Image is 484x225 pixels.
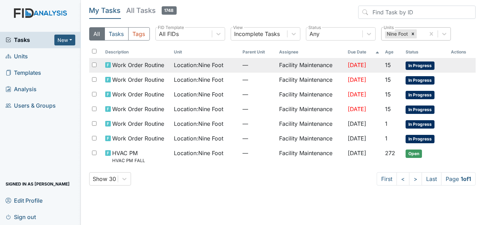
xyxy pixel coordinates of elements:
a: > [409,172,422,186]
td: Facility Maintenance [276,102,345,117]
span: Work Order Routine [112,134,164,143]
span: 15 [385,76,391,83]
span: — [243,105,274,113]
span: 1 [385,120,387,127]
span: Location : Nine Foot [174,119,223,128]
span: 15 [385,106,391,112]
span: In Progress [406,106,435,114]
span: Templates [6,67,41,78]
span: 272 [385,150,395,157]
span: 1 [385,135,387,142]
span: 15 [385,91,391,98]
span: Sign out [6,211,36,222]
td: Facility Maintenance [276,73,345,87]
nav: task-pagination [377,172,476,186]
h5: My Tasks [89,6,121,15]
div: Any [310,30,320,38]
button: All [89,27,105,41]
strong: 1 of 1 [461,175,471,182]
input: Toggle All Rows Selected [92,49,97,53]
span: Location : Nine Foot [174,75,223,84]
span: Work Order Routine [112,105,164,113]
span: 15 [385,61,391,68]
span: In Progress [406,135,435,143]
th: Toggle SortBy [102,46,171,58]
span: In Progress [406,91,435,99]
span: Open [406,150,422,158]
span: Location : Nine Foot [174,105,223,113]
td: Facility Maintenance [276,117,345,131]
span: Units [6,51,28,62]
span: — [243,119,274,128]
a: First [377,172,397,186]
span: In Progress [406,61,435,70]
span: Work Order Routine [112,119,164,128]
div: All FIDs [159,30,179,38]
span: Work Order Routine [112,61,164,69]
th: Actions [448,46,476,58]
span: HVAC PM HVAC PM FALL [112,149,145,164]
span: — [243,134,274,143]
span: In Progress [406,76,435,85]
span: — [243,149,274,157]
th: Toggle SortBy [382,46,403,58]
th: Toggle SortBy [171,46,240,58]
span: Edit Profile [6,195,43,206]
td: Facility Maintenance [276,131,345,146]
span: [DATE] [348,120,366,127]
span: — [243,90,274,99]
th: Assignee [276,46,345,58]
span: — [243,75,274,84]
span: Location : Nine Foot [174,149,223,157]
button: Tasks [105,27,129,41]
span: In Progress [406,120,435,129]
td: Facility Maintenance [276,58,345,73]
span: [DATE] [348,91,366,98]
div: Type filter [89,27,150,41]
span: — [243,61,274,69]
span: Users & Groups [6,100,56,111]
a: Last [422,172,441,186]
span: Location : Nine Foot [174,90,223,99]
a: Tasks [6,36,54,44]
div: Show 30 [93,175,116,183]
button: Tags [128,27,150,41]
td: Facility Maintenance [276,87,345,102]
span: [DATE] [348,150,366,157]
th: Toggle SortBy [403,46,448,58]
span: Signed in as [PERSON_NAME] [6,179,70,189]
th: Toggle SortBy [240,46,276,58]
span: [DATE] [348,61,366,68]
div: Incomplete Tasks [235,30,280,38]
span: Location : Nine Foot [174,61,223,69]
small: HVAC PM FALL [112,157,145,164]
span: 1748 [162,6,177,15]
div: Nine Foot [385,29,409,38]
span: Work Order Routine [112,75,164,84]
span: Page [441,172,476,186]
span: Location : Nine Foot [174,134,223,143]
span: [DATE] [348,76,366,83]
input: Find Task by ID [358,6,476,19]
span: Work Order Routine [112,90,164,99]
h5: All Tasks [126,6,177,15]
span: [DATE] [348,106,366,112]
th: Toggle SortBy [345,46,382,58]
td: Facility Maintenance [276,146,345,167]
span: [DATE] [348,135,366,142]
span: Analysis [6,84,37,95]
button: New [54,35,75,45]
a: < [397,172,409,186]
